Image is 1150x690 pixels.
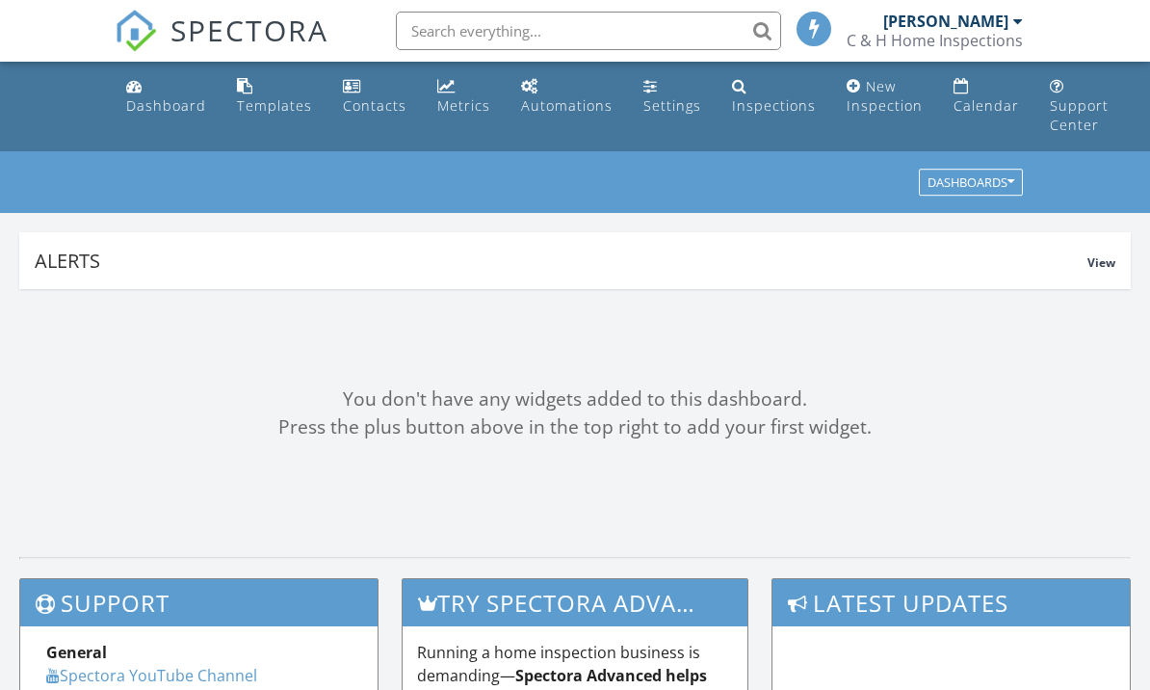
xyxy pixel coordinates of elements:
a: Inspections [724,69,823,124]
div: Calendar [954,96,1019,115]
a: Templates [229,69,320,124]
button: Dashboards [919,170,1023,197]
div: Automations [521,96,613,115]
span: SPECTORA [170,10,328,50]
a: Dashboard [118,69,214,124]
input: Search everything... [396,12,781,50]
h3: Support [20,579,378,626]
h3: Try spectora advanced [DATE] [403,579,748,626]
div: Inspections [732,96,816,115]
a: Contacts [335,69,414,124]
span: View [1087,254,1115,271]
div: New Inspection [847,77,923,115]
div: Dashboards [928,176,1014,190]
div: Metrics [437,96,490,115]
div: You don't have any widgets added to this dashboard. [19,385,1131,413]
strong: General [46,642,107,663]
img: The Best Home Inspection Software - Spectora [115,10,157,52]
div: Alerts [35,248,1087,274]
a: Metrics [430,69,498,124]
a: Support Center [1042,69,1116,144]
div: Support Center [1050,96,1109,134]
div: Templates [237,96,312,115]
div: Dashboard [126,96,206,115]
div: [PERSON_NAME] [883,12,1008,31]
a: Automations (Basic) [513,69,620,124]
div: Settings [643,96,701,115]
a: Spectora YouTube Channel [46,665,257,686]
div: C & H Home Inspections [847,31,1023,50]
a: SPECTORA [115,26,328,66]
div: Contacts [343,96,406,115]
div: Press the plus button above in the top right to add your first widget. [19,413,1131,441]
h3: Latest Updates [772,579,1130,626]
a: New Inspection [839,69,930,124]
a: Settings [636,69,709,124]
a: Calendar [946,69,1027,124]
